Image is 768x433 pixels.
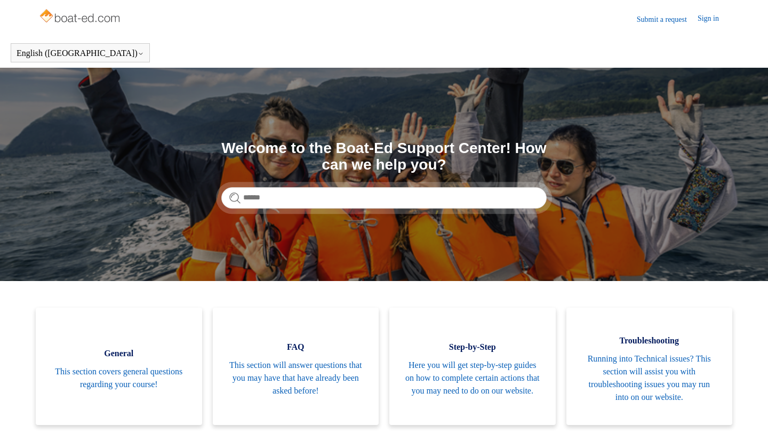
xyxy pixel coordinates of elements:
[17,49,144,58] button: English ([GEOGRAPHIC_DATA])
[229,359,363,397] span: This section will answer questions that you may have that have already been asked before!
[38,6,123,28] img: Boat-Ed Help Center home page
[405,359,540,397] span: Here you will get step-by-step guides on how to complete certain actions that you may need to do ...
[36,308,202,425] a: General This section covers general questions regarding your course!
[389,308,556,425] a: Step-by-Step Here you will get step-by-step guides on how to complete certain actions that you ma...
[229,341,363,354] span: FAQ
[52,365,186,391] span: This section covers general questions regarding your course!
[637,14,698,25] a: Submit a request
[582,334,717,347] span: Troubleshooting
[221,140,547,173] h1: Welcome to the Boat-Ed Support Center! How can we help you?
[52,347,186,360] span: General
[213,308,379,425] a: FAQ This section will answer questions that you may have that have already been asked before!
[405,341,540,354] span: Step-by-Step
[698,13,730,26] a: Sign in
[582,352,717,404] span: Running into Technical issues? This section will assist you with troubleshooting issues you may r...
[732,397,760,425] div: Live chat
[566,308,733,425] a: Troubleshooting Running into Technical issues? This section will assist you with troubleshooting ...
[221,187,547,209] input: Search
